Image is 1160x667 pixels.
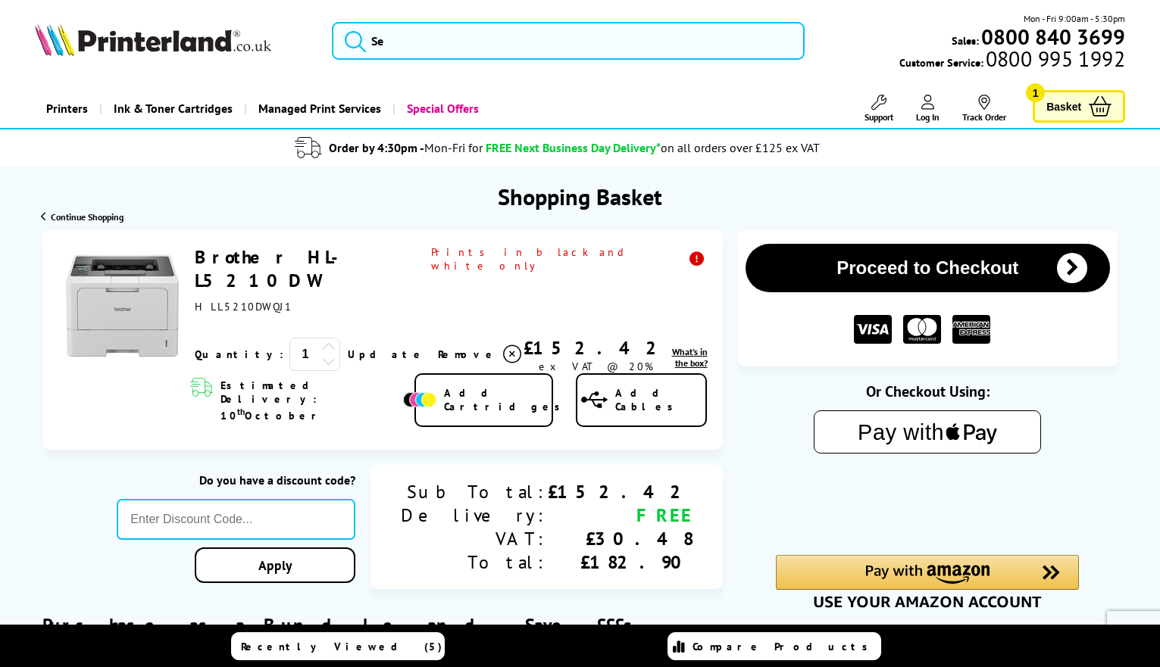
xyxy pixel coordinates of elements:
[668,632,881,660] a: Compare Products
[195,348,283,361] span: Quantity:
[117,499,355,540] input: Enter Discount Code...
[746,244,1111,292] button: Proceed to Checkout
[498,182,662,211] h1: Shopping Basket
[51,211,124,223] span: Continue Shopping
[401,503,548,527] div: Delivery:
[348,348,426,361] a: Update
[693,640,876,653] span: Compare Products
[244,89,392,128] a: Managed Print Services
[438,348,498,361] span: Remove
[615,386,706,413] span: Add Cables
[8,135,1107,161] li: modal_delivery
[237,406,245,417] sup: th
[899,51,1125,70] span: Customer Service:
[117,472,355,488] div: Do you have a discount code?
[195,547,355,583] a: Apply
[401,480,548,503] div: Sub Total:
[401,527,548,550] div: VAT:
[99,89,244,128] a: Ink & Toner Cartridges
[668,346,707,369] a: lnk_inthebox
[220,379,399,422] span: Estimated Delivery: 10 October
[952,33,979,48] span: Sales:
[35,23,271,56] img: Printerland Logo
[854,315,892,344] img: VISA
[401,550,548,574] div: Total:
[403,392,436,407] img: Add Cartridges
[35,89,99,128] a: Printers
[979,30,1125,44] a: 0800 840 3699
[672,346,708,369] span: What's in the box?
[195,300,292,313] span: HLL5210DWQJ1
[231,632,445,660] a: Recently Viewed (5)
[903,315,941,344] img: MASTER CARD
[35,23,313,59] a: Printerland Logo
[329,140,483,155] span: Order by 4:30pm -
[776,478,1079,512] iframe: PayPal
[539,360,653,373] span: ex VAT @ 20%
[1033,90,1125,123] a: Basket 1
[524,336,668,360] div: £152.42
[776,555,1079,608] div: Amazon Pay - Use your Amazon account
[983,51,1125,66] span: 0800 995 1992
[1024,11,1125,26] span: Mon - Fri 9:00am - 5:30pm
[42,591,723,656] div: Purchase as a Bundle and Save £££s
[195,245,355,292] a: Brother HL-L5210DW
[865,95,893,123] a: Support
[424,140,483,155] span: Mon-Fri for
[916,111,940,123] span: Log In
[41,211,124,223] a: Continue Shopping
[444,386,568,413] span: Add Cartridges
[962,95,1006,123] a: Track Order
[66,251,180,364] img: Brother HL-L5210DW
[486,140,661,155] span: FREE Next Business Day Delivery*
[952,315,990,344] img: American Express
[548,550,693,574] div: £182.90
[392,89,490,128] a: Special Offers
[865,111,893,123] span: Support
[114,89,233,128] span: Ink & Toner Cartridges
[548,503,693,527] div: FREE
[548,480,693,503] div: £152.42
[1026,83,1045,102] span: 1
[1046,96,1081,117] span: Basket
[738,382,1118,401] div: Or Checkout Using:
[981,23,1125,51] b: 0800 840 3699
[548,527,693,550] div: £30.48
[916,95,940,123] a: Log In
[661,140,820,155] div: on all orders over £125 ex VAT
[438,343,524,366] a: Delete item from your basket
[241,640,442,653] span: Recently Viewed (5)
[332,22,805,60] input: Se
[431,245,708,273] span: Prints in black and white only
